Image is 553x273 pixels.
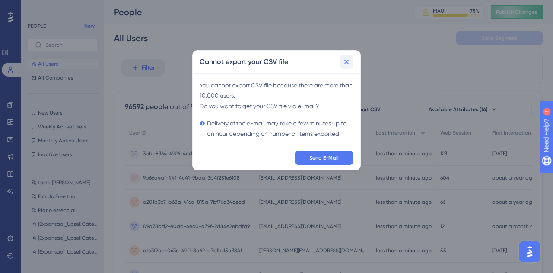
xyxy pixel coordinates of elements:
div: Delivery of the e-mail may take a few minutes up to an hour depending on number of items exported. [200,118,353,139]
iframe: UserGuiding AI Assistant Launcher [517,239,543,265]
span: Send E-Mail [309,154,339,161]
div: 1 [60,4,63,11]
span: Need Help? [20,2,54,13]
h2: Cannot export your CSV file [200,57,288,67]
div: You cannot export CSV file because there are more than 10.000 users . Do you want to get your CSV... [200,80,353,139]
